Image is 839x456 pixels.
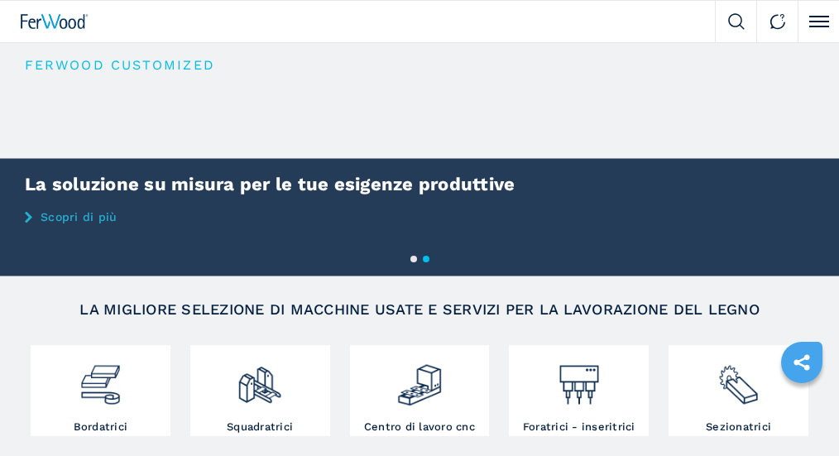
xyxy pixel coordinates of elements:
[31,345,170,436] a: Bordatrici
[190,345,330,436] a: Squadratrici
[769,13,786,30] img: Contact us
[509,345,649,436] a: Foratrici - inseritrici
[523,421,635,432] h3: Foratrici - inseritrici
[716,349,762,408] img: sezionatrici_2.png
[21,14,89,29] img: Ferwood
[410,256,417,262] button: 1
[669,345,808,436] a: Sezionatrici
[423,256,429,262] button: 2
[769,382,827,444] iframe: Chat
[364,421,475,432] h3: Centro di lavoro cnc
[74,421,128,432] h3: Bordatrici
[227,421,293,432] h3: Squadratrici
[78,349,124,408] img: bordatrici_1.png
[706,421,771,432] h3: Sezionatrici
[781,342,822,383] a: sharethis
[350,345,490,436] a: Centro di lavoro cnc
[728,13,745,30] img: Search
[396,349,443,408] img: centro_di_lavoro_cnc_2.png
[60,302,779,317] h2: LA MIGLIORE SELEZIONE DI MACCHINE USATE E SERVIZI PER LA LAVORAZIONE DEL LEGNO
[237,349,283,408] img: squadratrici_2.png
[556,349,602,408] img: foratrici_inseritrici_2.png
[798,1,839,42] button: Click to toggle menu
